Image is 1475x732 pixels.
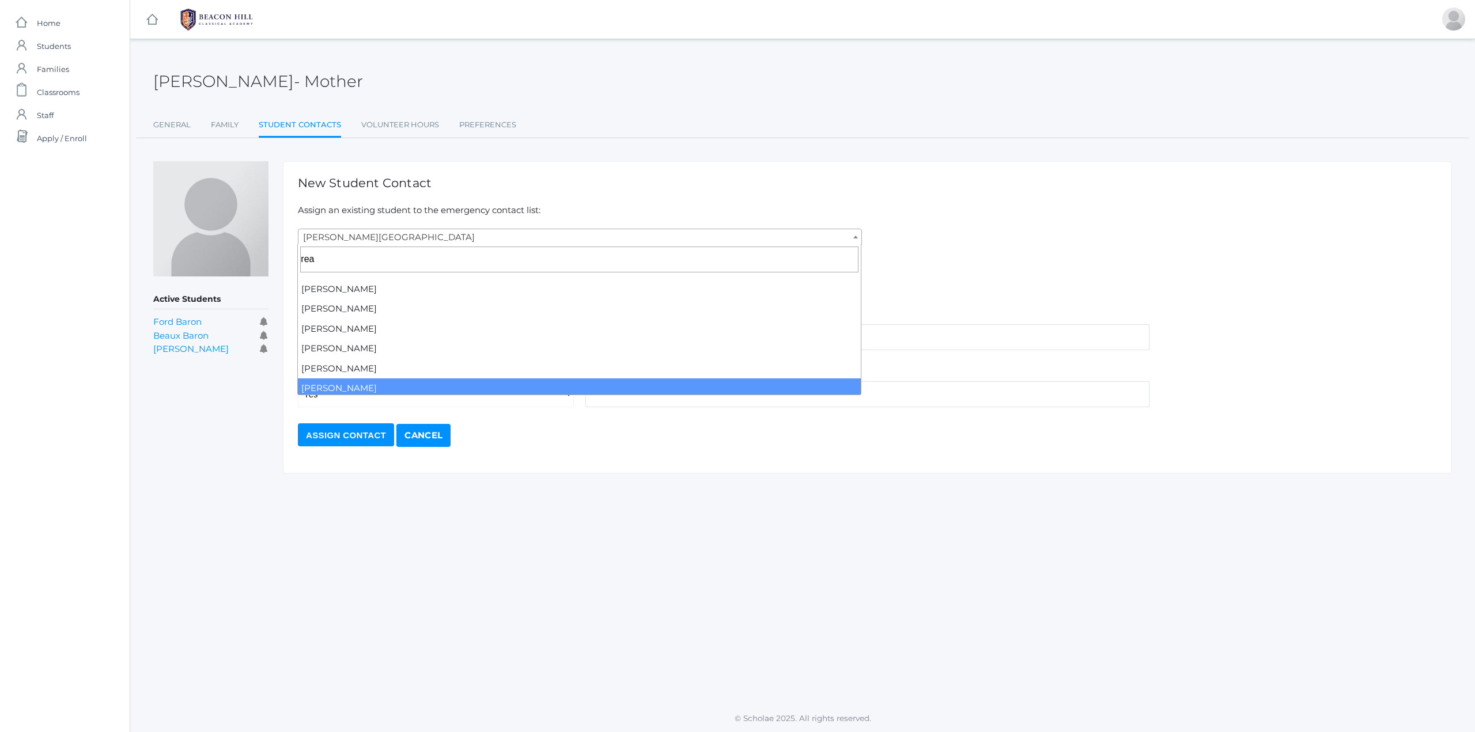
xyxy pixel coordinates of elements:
p: © Scholae 2025. All rights reserved. [130,712,1475,724]
span: Students [37,35,71,58]
i: Receives communications for this student [260,317,268,326]
li: [PERSON_NAME] [298,378,861,399]
h5: Active Students [153,290,268,309]
a: Ford Baron [153,316,202,327]
i: Receives communications for this student [260,331,268,340]
span: Abdulla, Charlotte [298,229,861,245]
i: Receives communications for this student [260,344,268,353]
a: Volunteer Hours [361,113,439,136]
span: Staff [37,104,54,127]
li: [PERSON_NAME] [298,339,861,359]
a: Family [211,113,239,136]
a: Preferences [459,113,516,136]
p: Assign an existing student to the emergency contact list: [298,204,1437,217]
div: J'Lene Baron [1442,7,1465,31]
input: Assign Contact [298,423,394,446]
span: - Mother [294,71,363,91]
h2: [PERSON_NAME] [153,73,363,90]
a: Cancel [396,424,451,447]
h1: New Student Contact [298,176,1437,189]
span: Classrooms [37,81,80,104]
span: Apply / Enroll [37,127,87,150]
li: [PERSON_NAME] [298,359,861,379]
span: Abdulla, Charlotte [298,229,862,245]
a: General [153,113,191,136]
li: [PERSON_NAME] [298,319,861,339]
img: J'Lene Baron [153,161,268,276]
li: [PERSON_NAME] [298,299,861,319]
span: Home [37,12,60,35]
li: [PERSON_NAME] [298,279,861,299]
img: 1_BHCALogos-05.png [173,5,260,34]
a: Beaux Baron [153,330,209,341]
a: [PERSON_NAME] [153,343,229,354]
span: Families [37,58,69,81]
a: Student Contacts [259,113,341,138]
